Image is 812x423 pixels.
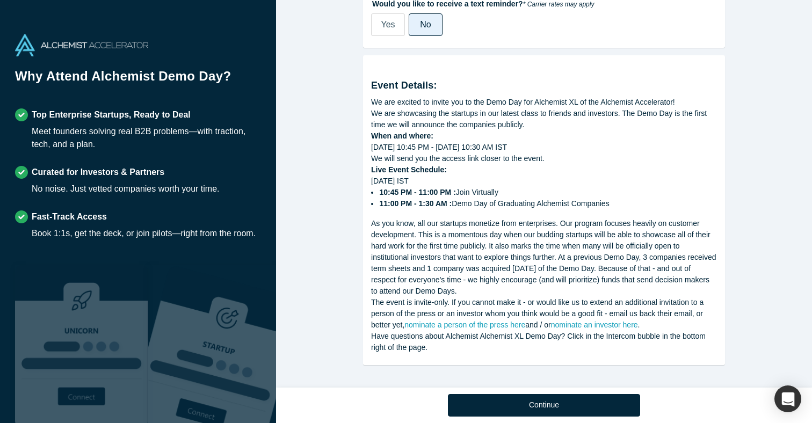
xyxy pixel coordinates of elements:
[148,265,281,423] img: Prism AI
[371,165,447,174] strong: Live Event Schedule:
[379,187,717,198] li: Join Virtually
[32,227,256,240] div: Book 1:1s, get the deck, or join pilots—right from the room.
[371,331,717,353] div: Have questions about Alchemist Alchemist XL Demo Day? Click in the Intercom bubble in the bottom ...
[371,142,717,153] div: [DATE] 10:45 PM - [DATE] 10:30 AM IST
[371,132,433,140] strong: When and where:
[32,125,261,151] div: Meet founders solving real B2B problems—with traction, tech, and a plan.
[32,167,164,177] strong: Curated for Investors & Partners
[371,218,717,297] div: As you know, all our startups monetize from enterprises. Our program focuses heavily on customer ...
[15,34,148,56] img: Alchemist Accelerator Logo
[15,67,261,93] h1: Why Attend Alchemist Demo Day?
[32,183,220,195] div: No noise. Just vetted companies worth your time.
[371,297,717,331] div: The event is invite-only. If you cannot make it - or would like us to extend an additional invita...
[32,212,107,221] strong: Fast-Track Access
[32,110,191,119] strong: Top Enterprise Startups, Ready to Deal
[379,199,452,208] strong: 11:00 PM - 1:30 AM :
[523,1,595,8] em: * Carrier rates may apply
[371,80,437,91] strong: Event Details:
[371,153,717,164] div: We will send you the access link closer to the event.
[15,265,148,423] img: Robust Technologies
[371,97,717,108] div: We are excited to invite you to the Demo Day for Alchemist XL of the Alchemist Accelerator!
[381,20,395,29] span: Yes
[551,320,638,329] a: nominate an investor here
[379,198,717,209] li: Demo Day of Graduating Alchemist Companies
[379,188,455,196] strong: 10:45 PM - 11:00 PM :
[404,320,525,329] a: nominate a person of the press here
[448,394,640,417] button: Continue
[371,176,717,209] div: [DATE] IST
[420,20,431,29] span: No
[371,108,717,130] div: We are showcasing the startups in our latest class to friends and investors. The Demo Day is the ...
